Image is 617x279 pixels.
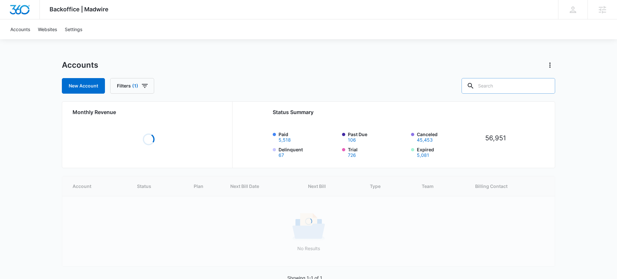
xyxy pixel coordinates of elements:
label: Past Due [348,131,407,142]
button: Actions [545,60,555,70]
input: Search [462,78,555,94]
span: Backoffice | Madwire [50,6,109,13]
a: Websites [34,19,61,39]
span: (1) [132,84,138,88]
label: Canceled [417,131,476,142]
h1: Accounts [62,60,98,70]
label: Paid [279,131,338,142]
label: Trial [348,146,407,157]
button: Expired [417,153,429,157]
a: Accounts [6,19,34,39]
button: Paid [279,138,291,142]
button: Delinquent [279,153,284,157]
button: Filters(1) [110,78,154,94]
button: Canceled [417,138,433,142]
button: Past Due [348,138,356,142]
a: Settings [61,19,86,39]
tspan: 56,951 [485,134,506,142]
button: Trial [348,153,356,157]
label: Expired [417,146,476,157]
h2: Status Summary [273,108,512,116]
a: New Account [62,78,105,94]
label: Delinquent [279,146,338,157]
h2: Monthly Revenue [73,108,224,116]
